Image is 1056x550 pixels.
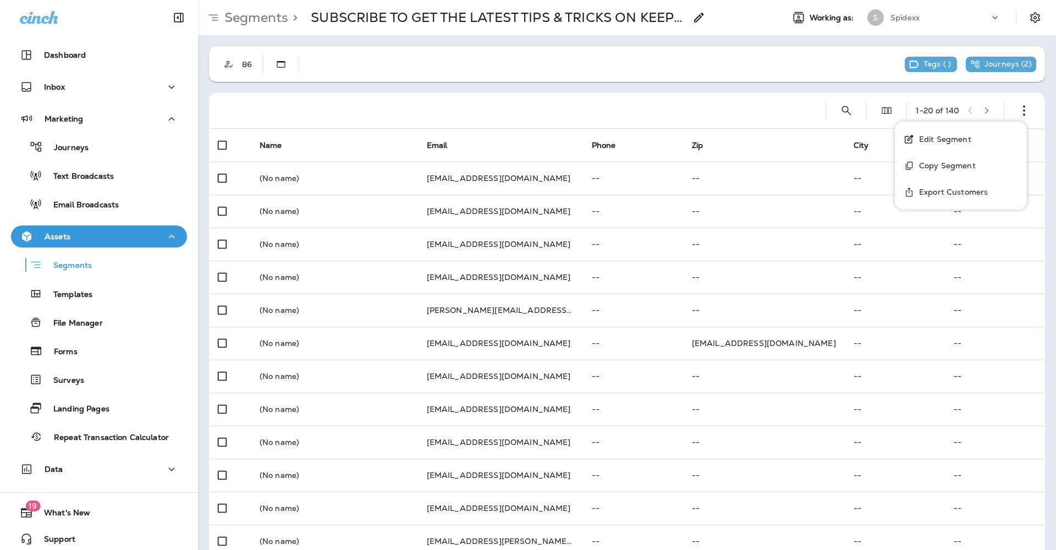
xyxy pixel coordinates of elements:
[43,143,89,153] p: Journeys
[260,438,409,447] p: (No name)
[854,504,936,513] p: --
[915,161,976,170] p: Copy Segment
[592,207,674,216] p: --
[260,207,409,216] p: (No name)
[218,53,240,75] button: Customer Only
[810,13,856,23] span: Working as:
[33,535,75,548] span: Support
[44,82,65,91] p: Inbox
[954,339,1036,348] p: --
[592,240,674,249] p: --
[260,372,409,381] p: (No name)
[311,9,686,26] p: SUBSCRIBE TO GET THE LATEST TIPS & TRICKS ON KEEPING PESTS OUT
[954,240,1036,249] p: --
[240,60,263,69] div: 86
[11,164,187,187] button: Text Broadcasts
[592,339,674,348] p: --
[692,306,836,315] p: --
[954,504,1036,513] p: --
[592,174,674,183] p: --
[418,261,583,294] td: [EMAIL_ADDRESS][DOMAIN_NAME]
[270,53,292,75] button: Static
[592,537,674,546] p: --
[854,372,936,381] p: --
[835,100,857,122] button: Search Segments
[42,172,114,182] p: Text Broadcasts
[418,459,583,492] td: [EMAIL_ADDRESS][DOMAIN_NAME]
[42,404,109,415] p: Landing Pages
[418,228,583,261] td: [EMAIL_ADDRESS][DOMAIN_NAME]
[854,306,936,315] p: --
[260,471,409,480] p: (No name)
[163,7,194,29] button: Collapse Sidebar
[854,140,869,150] span: City
[260,273,409,282] p: (No name)
[25,501,40,512] span: 19
[592,438,674,447] p: --
[220,9,288,26] p: Segments
[11,108,187,130] button: Marketing
[592,306,674,315] p: --
[890,13,920,22] p: Spidexx
[692,174,836,183] p: --
[11,502,187,524] button: 19What's New
[867,9,884,26] div: S
[692,273,836,282] p: --
[954,405,1036,414] p: --
[916,106,959,115] div: 1 - 20 of 140
[895,179,1027,205] button: Export Customers
[288,9,298,26] p: >
[954,306,1036,315] p: --
[11,226,187,248] button: Assets
[854,240,936,249] p: --
[11,528,187,550] button: Support
[42,376,84,386] p: Surveys
[985,59,1032,69] p: Journeys ( 2 )
[418,327,583,360] td: [EMAIL_ADDRESS][DOMAIN_NAME]
[692,438,836,447] p: --
[11,44,187,66] button: Dashboard
[854,438,936,447] p: --
[45,114,83,123] p: Marketing
[954,471,1036,480] p: --
[11,397,187,420] button: Landing Pages
[260,339,409,348] p: (No name)
[44,51,86,59] p: Dashboard
[42,318,103,329] p: File Manager
[427,140,448,150] span: Email
[11,368,187,391] button: Surveys
[43,347,78,358] p: Forms
[954,273,1036,282] p: --
[592,504,674,513] p: --
[854,273,936,282] p: --
[854,207,936,216] p: --
[45,465,63,474] p: Data
[1025,8,1045,28] button: Settings
[954,207,1036,216] p: --
[418,195,583,228] td: [EMAIL_ADDRESS][DOMAIN_NAME]
[592,372,674,381] p: --
[592,405,674,414] p: --
[915,135,971,144] p: Edit Segment
[895,152,1027,179] button: Copy Segment
[260,240,409,249] p: (No name)
[11,253,187,277] button: Segments
[692,405,836,414] p: --
[692,372,836,381] p: --
[33,508,90,521] span: What's New
[43,433,169,443] p: Repeat Transaction Calculator
[692,504,836,513] p: --
[592,273,674,282] p: --
[915,188,988,196] p: Export Customers
[854,537,936,546] p: --
[11,282,187,305] button: Templates
[592,140,616,150] span: Phone
[692,140,703,150] span: Zip
[418,426,583,459] td: [EMAIL_ADDRESS][DOMAIN_NAME]
[592,471,674,480] p: --
[42,290,92,300] p: Templates
[260,174,409,183] p: (No name)
[260,504,409,513] p: (No name)
[418,294,583,327] td: [PERSON_NAME][EMAIL_ADDRESS][PERSON_NAME][DOMAIN_NAME]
